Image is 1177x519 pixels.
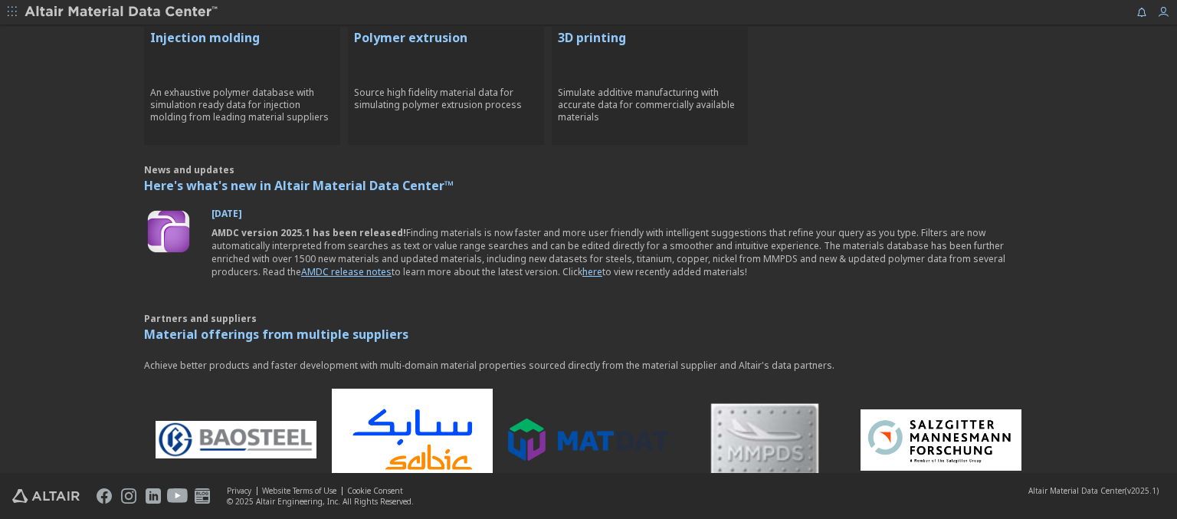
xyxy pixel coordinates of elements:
[211,226,1033,278] div: Finding materials is now faster and more user friendly with intelligent suggestions that refine y...
[1028,485,1125,496] span: Altair Material Data Center
[25,5,220,20] img: Altair Material Data Center
[301,265,392,278] a: AMDC release notes
[211,226,406,239] b: AMDC version 2025.1 has been released!
[315,389,476,491] img: Logo - Sabic
[227,496,414,507] div: © 2025 Altair Engineering, Inc. All Rights Reserved.
[144,176,1033,195] p: Here's what's new in Altair Material Data Center™
[12,489,80,503] img: Altair Engineering
[144,325,1033,343] p: Material offerings from multiple suppliers
[227,485,251,496] a: Privacy
[354,87,538,111] p: Source high fidelity material data for simulating polymer extrusion process
[558,28,742,47] p: 3D printing
[150,87,334,123] p: An exhaustive polymer database with simulation ready data for injection molding from leading mate...
[139,421,300,458] img: Logo - BaoSteel
[144,359,1033,372] p: Achieve better products and faster development with multi-domain material properties sourced dire...
[211,207,1033,220] p: [DATE]
[558,87,742,123] p: Simulate additive manufacturing with accurate data for commercially available materials
[347,485,403,496] a: Cookie Consent
[354,28,538,47] p: Polymer extrusion
[150,28,334,47] p: Injection molding
[491,419,652,461] img: Logo - MatDat
[844,409,1005,471] img: Logo - Salzgitter
[144,287,1033,325] p: Partners and suppliers
[1028,485,1159,496] div: (v2025.1)
[144,207,193,256] img: Update Icon Software
[262,485,336,496] a: Website Terms of Use
[667,385,828,495] img: MMPDS Logo
[582,265,602,278] a: here
[144,163,1033,176] p: News and updates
